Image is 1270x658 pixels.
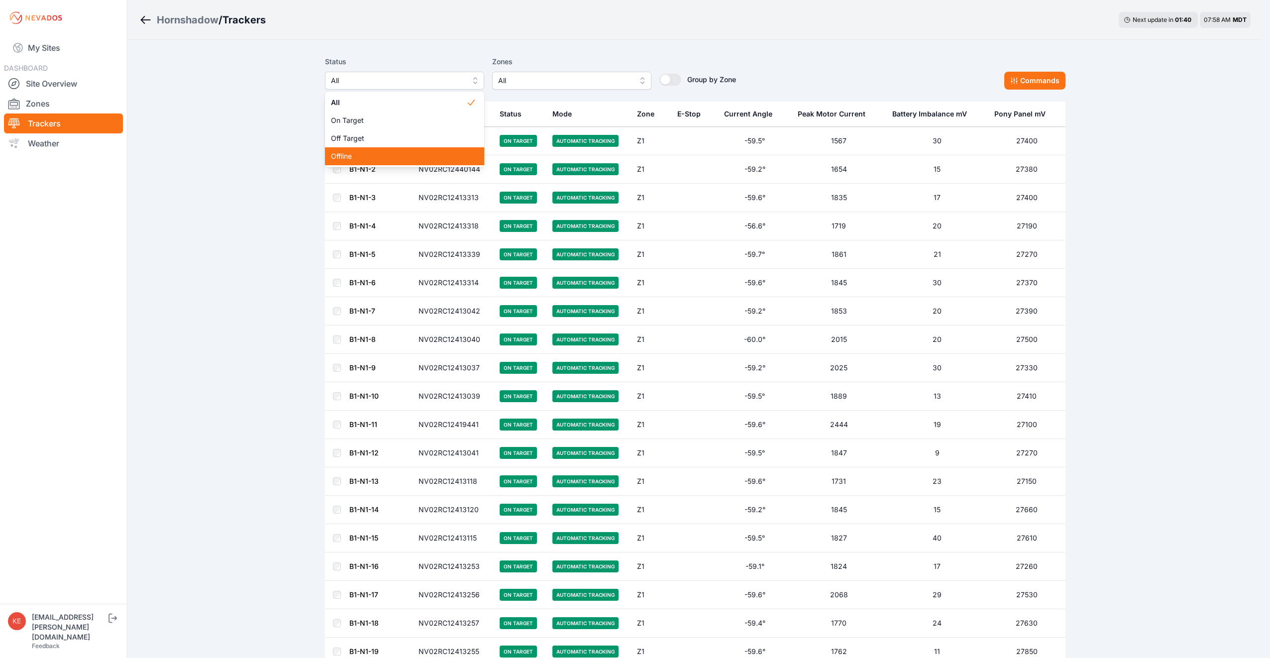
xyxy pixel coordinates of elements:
span: Off Target [331,133,466,143]
div: All [325,92,484,167]
span: All [331,98,466,108]
span: All [331,75,464,87]
button: All [325,72,484,90]
span: On Target [331,115,466,125]
span: Offline [331,151,466,161]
